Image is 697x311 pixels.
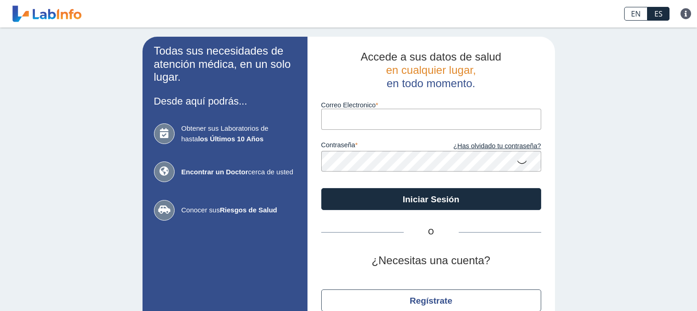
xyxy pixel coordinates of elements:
b: los Últimos 10 Años [198,135,263,143]
h2: Todas sus necesidades de atención médica, en un solo lugar. [154,44,296,84]
a: EN [624,7,648,21]
label: Correo Electronico [321,101,541,109]
a: ¿Has olvidado tu contraseña? [431,141,541,151]
span: cerca de usted [181,167,296,178]
button: Iniciar Sesión [321,188,541,210]
span: en cualquier lugar, [386,64,476,76]
span: O [404,227,459,238]
label: contraseña [321,141,431,151]
span: en todo momento. [387,77,475,89]
span: Conocer sus [181,205,296,216]
h3: Desde aquí podrás... [154,95,296,107]
span: Accede a sus datos de salud [361,50,501,63]
b: Encontrar un Doctor [181,168,248,176]
span: Obtener sus Laboratorios de hasta [181,123,296,144]
a: ES [648,7,670,21]
b: Riesgos de Salud [220,206,277,214]
h2: ¿Necesitas una cuenta? [321,254,541,267]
